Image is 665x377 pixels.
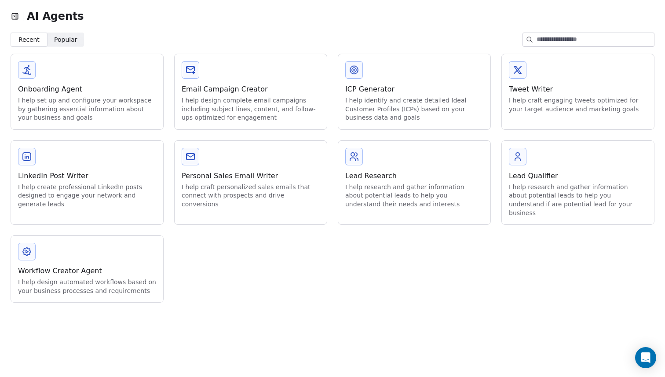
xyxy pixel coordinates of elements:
[18,84,156,95] div: Onboarding Agent
[18,96,156,122] div: I help set up and configure your workspace by gathering essential information about your business...
[345,96,483,122] div: I help identify and create detailed Ideal Customer Profiles (ICPs) based on your business data an...
[345,183,483,209] div: I help research and gather information about potential leads to help you understand their needs a...
[509,171,647,181] div: Lead Qualifier
[345,171,483,181] div: Lead Research
[18,171,156,181] div: LinkedIn Post Writer
[345,84,483,95] div: ICP Generator
[509,183,647,217] div: I help research and gather information about potential leads to help you understand if are potent...
[54,35,77,44] span: Popular
[509,84,647,95] div: Tweet Writer
[182,171,320,181] div: Personal Sales Email Writer
[18,183,156,209] div: I help create professional LinkedIn posts designed to engage your network and generate leads
[27,10,84,23] span: AI Agents
[509,96,647,113] div: I help craft engaging tweets optimized for your target audience and marketing goals
[635,347,656,368] div: Open Intercom Messenger
[182,84,320,95] div: Email Campaign Creator
[182,183,320,209] div: I help craft personalized sales emails that connect with prospects and drive conversions
[182,96,320,122] div: I help design complete email campaigns including subject lines, content, and follow-ups optimized...
[18,278,156,295] div: I help design automated workflows based on your business processes and requirements
[18,266,156,276] div: Workflow Creator Agent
